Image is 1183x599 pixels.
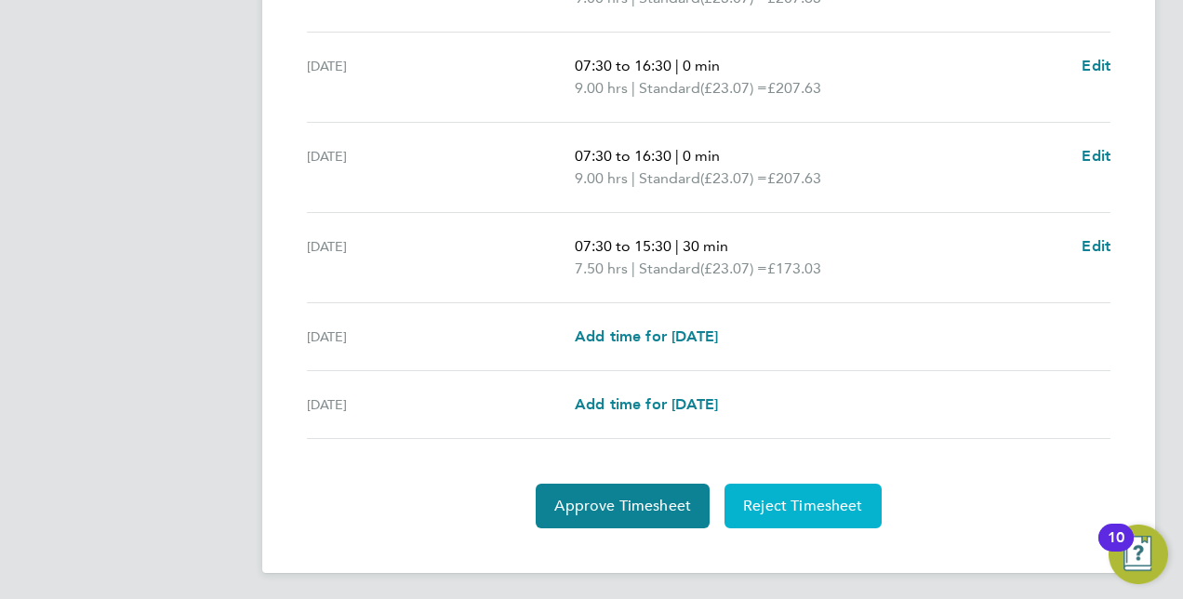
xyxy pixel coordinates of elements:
[307,393,575,416] div: [DATE]
[307,55,575,100] div: [DATE]
[575,395,718,413] span: Add time for [DATE]
[575,260,628,277] span: 7.50 hrs
[575,147,671,165] span: 07:30 to 16:30
[683,147,720,165] span: 0 min
[631,79,635,97] span: |
[575,79,628,97] span: 9.00 hrs
[1082,235,1110,258] a: Edit
[307,235,575,280] div: [DATE]
[700,260,767,277] span: (£23.07) =
[575,393,718,416] a: Add time for [DATE]
[1082,147,1110,165] span: Edit
[639,258,700,280] span: Standard
[767,169,821,187] span: £207.63
[639,77,700,100] span: Standard
[575,327,718,345] span: Add time for [DATE]
[675,57,679,74] span: |
[1082,145,1110,167] a: Edit
[767,79,821,97] span: £207.63
[575,326,718,348] a: Add time for [DATE]
[767,260,821,277] span: £173.03
[639,167,700,190] span: Standard
[683,237,728,255] span: 30 min
[743,497,863,515] span: Reject Timesheet
[675,237,679,255] span: |
[307,326,575,348] div: [DATE]
[675,147,679,165] span: |
[700,79,767,97] span: (£23.07) =
[536,484,710,528] button: Approve Timesheet
[1082,55,1110,77] a: Edit
[631,169,635,187] span: |
[575,237,671,255] span: 07:30 to 15:30
[631,260,635,277] span: |
[724,484,882,528] button: Reject Timesheet
[575,57,671,74] span: 07:30 to 16:30
[683,57,720,74] span: 0 min
[575,169,628,187] span: 9.00 hrs
[1082,57,1110,74] span: Edit
[700,169,767,187] span: (£23.07) =
[307,145,575,190] div: [DATE]
[1109,525,1168,584] button: Open Resource Center, 10 new notifications
[1082,237,1110,255] span: Edit
[1108,538,1124,562] div: 10
[554,497,691,515] span: Approve Timesheet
